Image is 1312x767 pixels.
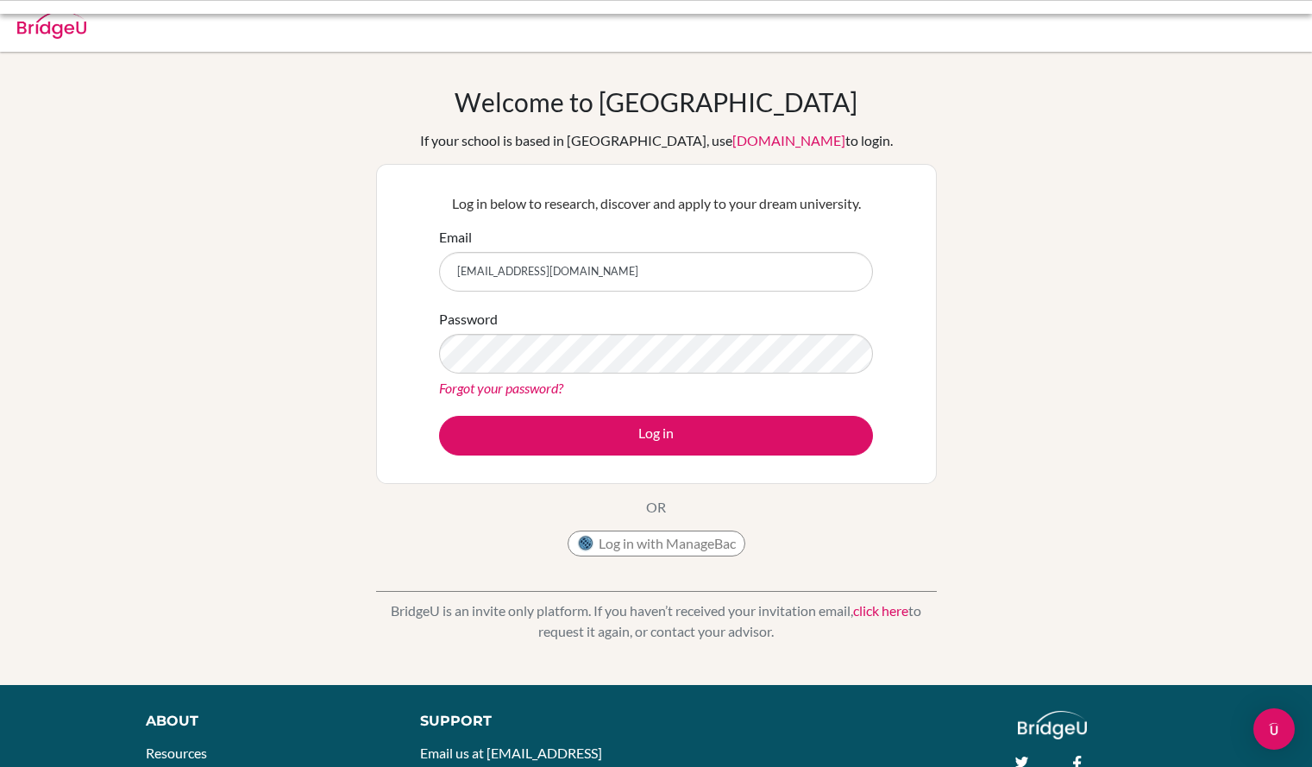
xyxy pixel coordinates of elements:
div: About [146,711,381,732]
label: Email [439,227,472,248]
a: Resources [146,745,207,761]
div: Support [420,711,637,732]
p: OR [646,497,666,518]
button: Log in [439,416,873,456]
h1: Welcome to [GEOGRAPHIC_DATA] [455,86,857,117]
button: Log in with ManageBac [568,531,745,556]
p: Log in below to research, discover and apply to your dream university. [439,193,873,214]
p: BridgeU is an invite only platform. If you haven’t received your invitation email, to request it ... [376,600,937,642]
img: logo_white@2x-f4f0deed5e89b7ecb1c2cc34c3e3d731f90f0f143d5ea2071677605dd97b5244.png [1018,711,1088,739]
div: Open Intercom Messenger [1253,708,1295,750]
img: Bridge-U [17,11,86,39]
a: click here [853,602,908,619]
a: Forgot your password? [439,380,563,396]
label: Password [439,309,498,330]
div: If your school is based in [GEOGRAPHIC_DATA], use to login. [420,130,893,151]
a: [DOMAIN_NAME] [732,132,845,148]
